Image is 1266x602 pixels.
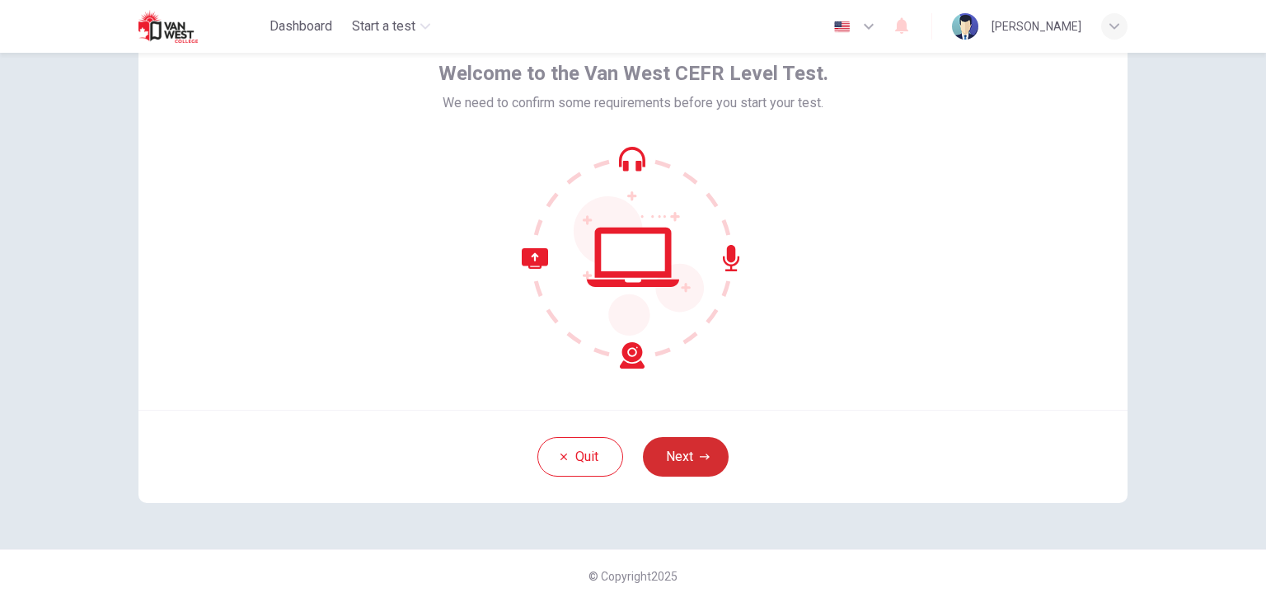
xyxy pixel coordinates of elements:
button: Next [643,437,729,477]
span: © Copyright 2025 [588,570,678,583]
div: [PERSON_NAME] [992,16,1081,36]
img: Profile picture [952,13,978,40]
button: Quit [537,437,623,477]
span: We need to confirm some requirements before you start your test. [443,93,823,113]
button: Start a test [345,12,437,41]
span: Welcome to the Van West CEFR Level Test. [438,60,828,87]
span: Start a test [352,16,415,36]
button: Dashboard [263,12,339,41]
span: Dashboard [270,16,332,36]
a: Van West logo [138,10,263,43]
img: en [832,21,852,33]
img: Van West logo [138,10,225,43]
